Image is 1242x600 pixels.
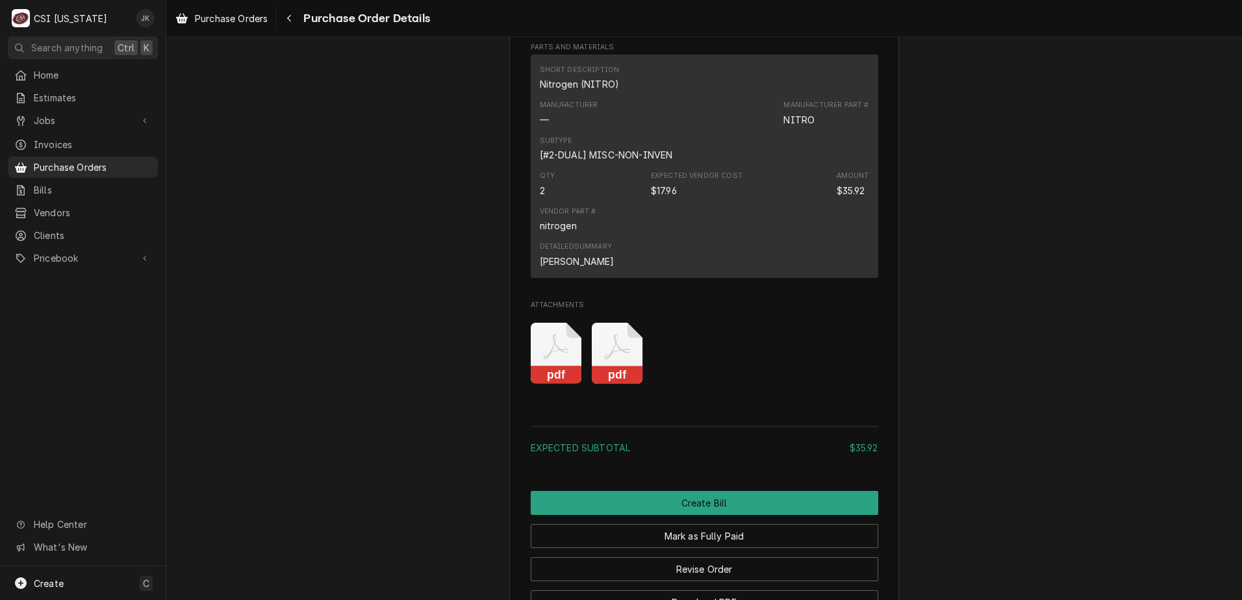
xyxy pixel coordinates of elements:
div: Amount [837,171,869,197]
button: pdf [592,323,643,384]
span: Help Center [34,518,150,531]
div: Amount Summary [531,421,878,464]
span: Purchase Order Details [299,10,430,27]
div: Button Group Row [531,548,878,581]
a: Go to What's New [8,536,158,558]
span: Expected Subtotal [531,442,631,453]
div: Quantity [540,171,557,197]
button: pdf [531,323,582,384]
div: Line Item [531,55,878,278]
div: Amount [837,184,865,197]
div: Vendor Part # [540,206,596,217]
div: Part Number [783,113,815,127]
div: Short Description [540,77,620,91]
div: Qty. [540,171,557,181]
div: Short Description [540,65,620,91]
span: Create [34,578,64,589]
a: Purchase Orders [8,156,158,178]
div: nitrogen [540,219,577,232]
div: Jeff Kuehl's Avatar [136,9,155,27]
a: Vendors [8,202,158,223]
a: Purchase Orders [170,8,273,29]
div: JK [136,9,155,27]
button: Mark as Fully Paid [531,524,878,548]
span: Invoices [34,138,151,151]
span: Search anything [31,41,103,55]
span: Vendors [34,206,151,219]
span: Bills [34,183,151,197]
div: Expected Vendor Cost [651,171,742,197]
div: Button Group Row [531,491,878,515]
span: Purchase Orders [34,160,151,174]
a: Bills [8,179,158,201]
div: Part Number [783,100,868,126]
a: Go to Jobs [8,110,158,131]
span: Pricebook [34,251,132,265]
span: Purchase Orders [195,12,268,25]
a: Go to Pricebook [8,247,158,269]
a: Home [8,64,158,86]
div: Subtype [540,136,673,162]
div: CSI [US_STATE] [34,12,107,25]
div: Subtype [540,136,572,146]
span: C [143,577,149,590]
div: Attachments [531,300,878,394]
span: Jobs [34,114,132,127]
span: Home [34,68,151,82]
button: Revise Order [531,557,878,581]
a: Estimates [8,87,158,108]
div: $35.92 [850,441,878,455]
div: [PERSON_NAME] [540,255,615,268]
div: Short Description [540,65,620,75]
div: Parts and Materials List [531,55,878,284]
span: Estimates [34,91,151,105]
div: Manufacturer [540,100,598,126]
span: Attachments [531,300,878,310]
div: Manufacturer [540,113,549,127]
div: Amount [837,171,869,181]
div: Manufacturer [540,100,598,110]
span: Ctrl [118,41,134,55]
span: What's New [34,540,150,554]
div: CSI Kentucky's Avatar [12,9,30,27]
div: Parts and Materials [531,42,878,284]
div: Expected Vendor Cost [651,171,742,181]
span: Attachments [531,312,878,394]
div: C [12,9,30,27]
div: Subtotal [531,441,878,455]
span: Clients [34,229,151,242]
span: Parts and Materials [531,42,878,53]
div: Quantity [540,184,545,197]
a: Clients [8,225,158,246]
button: Search anythingCtrlK [8,36,158,59]
span: K [144,41,149,55]
div: Expected Vendor Cost [651,184,677,197]
div: Manufacturer Part # [783,100,868,110]
a: Invoices [8,134,158,155]
button: Create Bill [531,491,878,515]
div: Subtype [540,148,673,162]
div: Button Group Row [531,515,878,548]
a: Go to Help Center [8,514,158,535]
button: Navigate back [279,8,299,29]
div: Detailed Summary [540,242,612,252]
